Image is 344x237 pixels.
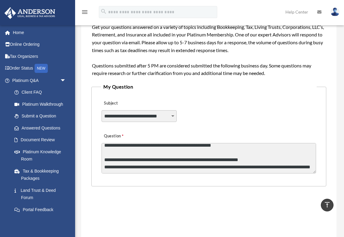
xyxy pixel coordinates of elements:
[8,110,72,122] a: Submit a Question
[330,8,339,16] img: User Pic
[81,8,88,16] i: menu
[3,7,57,19] img: Anderson Advisors Platinum Portal
[4,27,75,39] a: Home
[4,216,75,228] a: Digital Productsarrow_drop_down
[8,165,75,184] a: Tax & Bookkeeping Packages
[321,199,333,211] a: vertical_align_top
[4,50,75,62] a: Tax Organizers
[8,86,75,98] a: Client FAQ
[102,99,159,108] label: Subject
[35,64,48,73] div: NEW
[8,134,75,146] a: Document Review
[100,8,107,15] i: search
[93,205,184,229] iframe: reCAPTCHA
[4,74,75,86] a: Platinum Q&Aarrow_drop_down
[4,39,75,51] a: Online Ordering
[4,62,75,75] a: Order StatusNEW
[324,201,331,208] i: vertical_align_top
[8,184,75,204] a: Land Trust & Deed Forum
[8,98,75,110] a: Platinum Walkthrough
[8,146,75,165] a: Platinum Knowledge Room
[101,83,316,91] legend: My Question
[8,204,75,216] a: Portal Feedback
[60,216,72,228] span: arrow_drop_down
[8,122,75,134] a: Answered Questions
[81,11,88,16] a: menu
[102,132,148,140] label: Question
[60,74,72,87] span: arrow_drop_down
